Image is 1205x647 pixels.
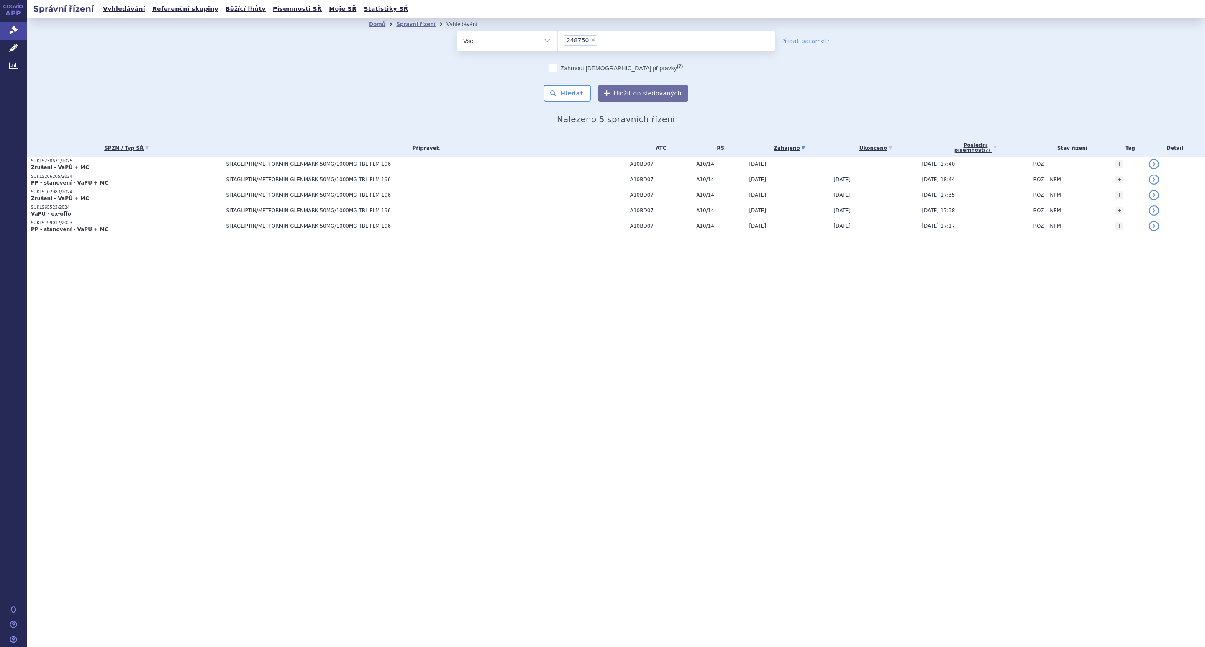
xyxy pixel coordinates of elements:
[226,192,435,198] span: SITAGLIPTIN/METFORMIN GLENMARK 50MG/1000MG TBL FLM 196
[31,189,222,195] p: SUKLS102983/2024
[833,223,851,229] span: [DATE]
[446,18,488,31] li: Vyhledávání
[630,161,692,167] span: A10BD07
[922,139,1029,157] a: Poslednípísemnost(?)
[369,21,385,27] a: Domů
[833,177,851,182] span: [DATE]
[1149,221,1159,231] a: detail
[544,85,591,102] button: Hledat
[833,161,835,167] span: -
[696,177,745,182] span: A10/14
[1033,208,1061,213] span: ROZ – NPM
[1115,191,1123,199] a: +
[31,142,222,154] a: SPZN / Typ SŘ
[749,161,766,167] span: [DATE]
[630,192,692,198] span: A10BD07
[696,192,745,198] span: A10/14
[1149,175,1159,185] a: detail
[1145,139,1205,157] th: Detail
[749,223,766,229] span: [DATE]
[1029,139,1112,157] th: Stav řízení
[749,192,766,198] span: [DATE]
[749,208,766,213] span: [DATE]
[1115,160,1123,168] a: +
[696,208,745,213] span: A10/14
[781,37,830,45] a: Přidat parametr
[396,21,436,27] a: Správní řízení
[833,192,851,198] span: [DATE]
[361,3,410,15] a: Statistiky SŘ
[696,161,745,167] span: A10/14
[226,223,435,229] span: SITAGLIPTIN/METFORMIN GLENMARK 50MG/1000MG TBL FLM 196
[150,3,221,15] a: Referenční skupiny
[31,205,222,211] p: SUKLS65523/2024
[549,64,683,72] label: Zahrnout [DEMOGRAPHIC_DATA] přípravky
[567,37,589,43] span: 248750
[31,180,108,186] strong: PP - stanovení - VaPÚ + MC
[1149,190,1159,200] a: detail
[31,220,222,226] p: SUKLS199017/2023
[27,3,100,15] h2: Správní řízení
[833,142,918,154] a: Ukončeno
[1115,207,1123,214] a: +
[922,161,955,167] span: [DATE] 17:40
[677,64,683,69] abbr: (?)
[1115,176,1123,183] a: +
[922,223,955,229] span: [DATE] 17:17
[31,226,108,232] strong: PP - stanovení - VaPÚ + MC
[749,177,766,182] span: [DATE]
[600,35,605,45] input: 248750
[1033,223,1061,229] span: ROZ – NPM
[630,223,692,229] span: A10BD07
[223,3,268,15] a: Běžící lhůty
[1115,222,1123,230] a: +
[626,139,692,157] th: ATC
[1111,139,1145,157] th: Tag
[1033,177,1061,182] span: ROZ – NPM
[557,114,675,124] span: Nalezeno 5 správních řízení
[226,161,435,167] span: SITAGLIPTIN/METFORMIN GLENMARK 50MG/1000MG TBL FLM 196
[100,3,148,15] a: Vyhledávání
[630,177,692,182] span: A10BD07
[1033,161,1044,167] span: ROZ
[749,142,829,154] a: Zahájeno
[226,177,435,182] span: SITAGLIPTIN/METFORMIN GLENMARK 50MG/1000MG TBL FLM 196
[922,192,955,198] span: [DATE] 17:35
[922,208,955,213] span: [DATE] 17:38
[598,85,688,102] button: Uložit do sledovaných
[222,139,626,157] th: Přípravek
[1033,192,1061,198] span: ROZ – NPM
[591,37,596,42] span: ×
[922,177,955,182] span: [DATE] 18:44
[31,195,89,201] strong: Zrušení - VaPÚ + MC
[31,158,222,164] p: SUKLS238671/2025
[31,164,89,170] strong: Zrušení - VaPÚ + MC
[696,223,745,229] span: A10/14
[984,148,990,153] abbr: (?)
[270,3,324,15] a: Písemnosti SŘ
[692,139,745,157] th: RS
[1149,205,1159,216] a: detail
[1149,159,1159,169] a: detail
[31,211,71,217] strong: VaPÚ - ex-offo
[326,3,359,15] a: Moje SŘ
[31,174,222,180] p: SUKLS266205/2024
[833,208,851,213] span: [DATE]
[630,208,692,213] span: A10BD07
[226,208,435,213] span: SITAGLIPTIN/METFORMIN GLENMARK 50MG/1000MG TBL FLM 196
